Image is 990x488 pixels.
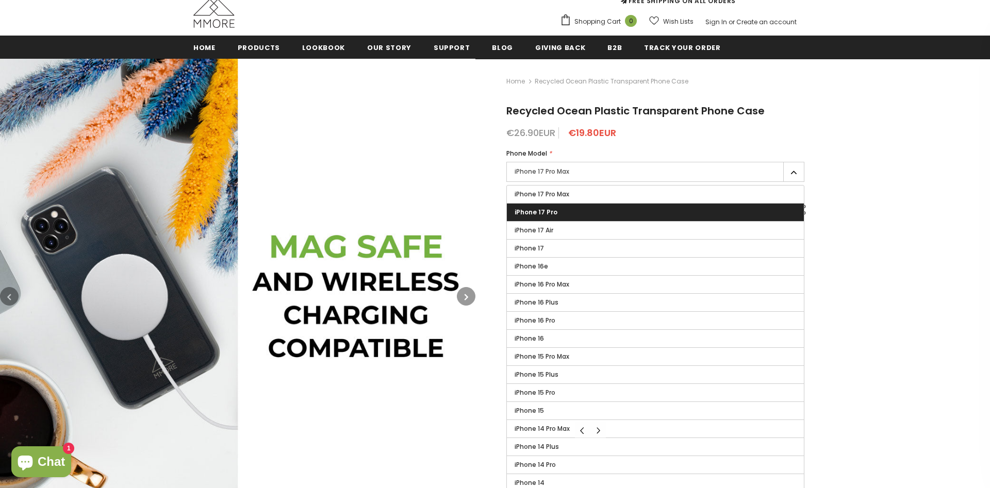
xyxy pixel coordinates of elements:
span: or [729,18,735,26]
label: iPhone 17 Pro Max [506,162,804,182]
span: iPhone 17 Pro [515,208,557,216]
span: Recycled Ocean Plastic Transparent Phone Case [535,75,688,88]
a: B2B [607,36,622,59]
span: iPhone 15 Pro Max [515,352,569,361]
span: Home [193,43,216,53]
span: iPhone 14 Pro [515,460,556,469]
span: iPhone 17 [515,244,544,253]
span: iPhone 17 Pro Max [515,190,569,198]
span: Our Story [367,43,411,53]
a: support [434,36,470,59]
span: iPhone 15 Plus [515,370,558,379]
a: Blog [492,36,513,59]
span: B2B [607,43,622,53]
span: iPhone 17 Air [515,226,553,234]
span: iPhone 16e [515,262,548,271]
span: iPhone 16 Pro Max [515,280,569,289]
span: iPhone 16 [515,334,544,343]
a: Giving back [535,36,585,59]
span: iPhone 16 Plus [515,298,558,307]
span: €19.80EUR [568,126,616,139]
span: iPhone 16 Pro [515,316,555,325]
a: Home [193,36,216,59]
a: Lookbook [302,36,345,59]
inbox-online-store-chat: Shopify online store chat [8,446,74,480]
span: Giving back [535,43,585,53]
a: Home [506,75,525,88]
span: €26.90EUR [506,126,555,139]
span: Wish Lists [663,16,694,27]
a: Sign In [705,18,727,26]
span: iPhone 14 Plus [515,442,559,451]
a: Shopping Cart 0 [560,14,642,29]
span: Track your order [644,43,720,53]
span: Recycled Ocean Plastic Transparent Phone Case [506,104,765,118]
a: Products [238,36,280,59]
a: Track your order [644,36,720,59]
span: support [434,43,470,53]
span: iPhone 15 [515,406,544,415]
span: iPhone 15 Pro [515,388,555,397]
a: Wish Lists [649,12,694,30]
span: Shopping Cart [574,16,621,27]
a: Our Story [367,36,411,59]
span: Phone Model [506,149,547,158]
span: Blog [492,43,513,53]
a: Create an account [736,18,797,26]
span: iPhone 14 [515,478,544,487]
span: Lookbook [302,43,345,53]
span: iPhone 14 Pro Max [515,424,570,433]
span: Products [238,43,280,53]
span: 0 [625,15,637,27]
